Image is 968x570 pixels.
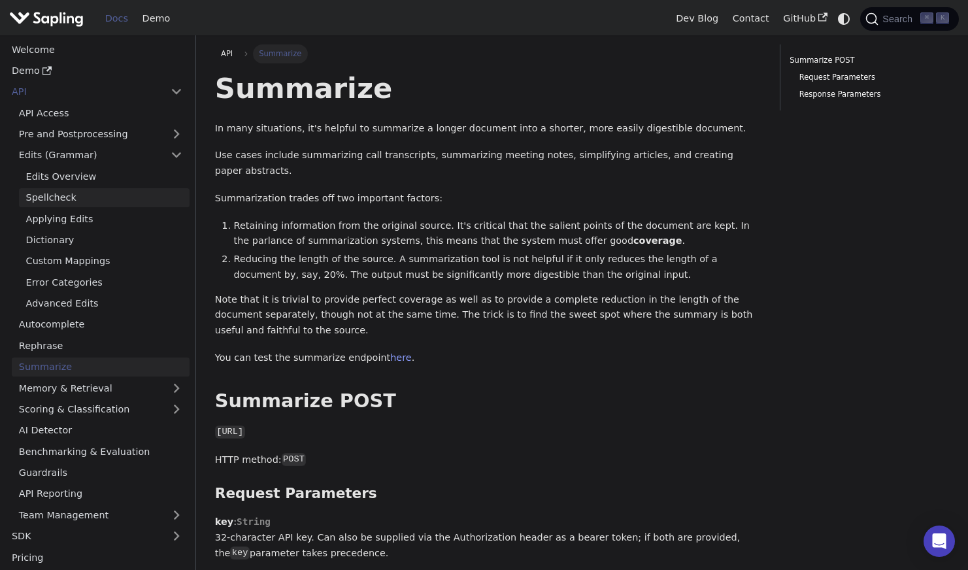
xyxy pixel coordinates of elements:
a: Welcome [5,40,190,59]
span: String [237,516,271,527]
a: here [390,352,411,363]
a: Team Management [12,505,190,524]
div: Open Intercom Messenger [924,526,955,557]
nav: Breadcrumbs [215,44,761,63]
kbd: K [936,12,949,24]
button: Collapse sidebar category 'API' [163,82,190,101]
kbd: ⌘ [920,12,933,24]
a: Rephrase [12,336,190,355]
p: Note that it is trivial to provide perfect coverage as well as to provide a complete reduction in... [215,292,761,339]
a: AI Detector [12,421,190,440]
a: Summarize [12,358,190,377]
a: GitHub [776,8,834,29]
strong: key [215,516,233,527]
p: HTTP method: [215,452,761,468]
a: Response Parameters [799,88,940,101]
a: Advanced Edits [19,294,190,313]
a: API Access [12,103,190,122]
img: Sapling.ai [9,9,84,28]
a: Demo [135,8,177,29]
a: Applying Edits [19,209,190,228]
p: : 32-character API key. Can also be supplied via the Authorization header as a bearer token; if b... [215,514,761,561]
a: API Reporting [12,484,190,503]
h1: Summarize [215,71,761,106]
p: Use cases include summarizing call transcripts, summarizing meeting notes, simplifying articles, ... [215,148,761,179]
a: Dev Blog [669,8,725,29]
button: Switch between dark and light mode (currently system mode) [835,9,854,28]
a: Custom Mappings [19,252,190,271]
h2: Summarize POST [215,390,761,413]
a: API [5,82,163,101]
span: API [221,49,233,58]
a: Error Categories [19,273,190,292]
a: Edits Overview [19,167,190,186]
span: Search [878,14,920,24]
a: Docs [98,8,135,29]
button: Expand sidebar category 'SDK' [163,527,190,546]
a: Demo [5,61,190,80]
a: SDK [5,527,163,546]
code: POST [282,453,307,466]
code: [URL] [215,426,245,439]
h3: Request Parameters [215,485,761,503]
a: Summarize POST [790,54,944,67]
a: API [215,44,239,63]
a: Sapling.ai [9,9,88,28]
a: Benchmarking & Evaluation [12,442,190,461]
a: Guardrails [12,463,190,482]
a: Pricing [5,548,190,567]
a: Autocomplete [12,315,190,334]
li: Retaining information from the original source. It's critical that the salient points of the docu... [234,218,761,250]
p: In many situations, it's helpful to summarize a longer document into a shorter, more easily diges... [215,121,761,137]
span: Summarize [253,44,308,63]
a: Request Parameters [799,71,940,84]
strong: coverage [633,235,682,246]
li: Reducing the length of the source. A summarization tool is not helpful if it only reduces the len... [234,252,761,283]
p: Summarization trades off two important factors: [215,191,761,207]
a: Spellcheck [19,188,190,207]
p: You can test the summarize endpoint . [215,350,761,366]
button: Search (Command+K) [860,7,958,31]
code: key [230,546,249,560]
a: Edits (Grammar) [12,146,190,165]
a: Dictionary [19,231,190,250]
a: Scoring & Classification [12,400,190,419]
a: Pre and Postprocessing [12,125,190,144]
a: Memory & Retrieval [12,378,190,397]
a: Contact [726,8,776,29]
